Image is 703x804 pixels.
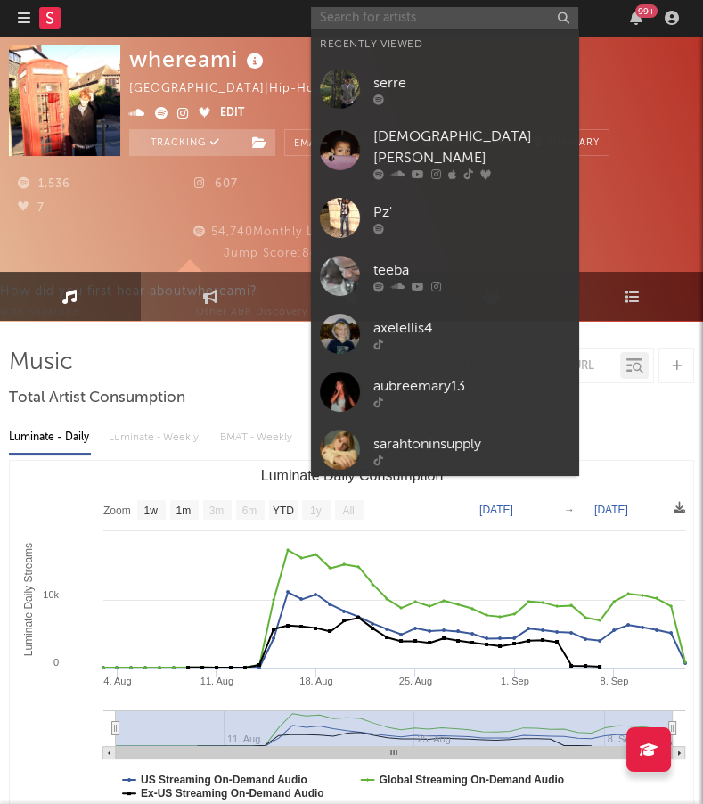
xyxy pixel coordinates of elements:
[9,388,185,409] span: Total Artist Consumption
[220,103,244,125] button: Edit
[299,676,332,686] text: 18. Aug
[103,676,131,686] text: 4. Aug
[373,202,569,224] div: Pz'
[53,657,59,668] text: 0
[141,787,324,800] text: Ex-US Streaming On-Demand Audio
[479,504,513,516] text: [DATE]
[342,505,354,517] text: All
[311,247,578,305] a: teeba
[635,4,658,18] div: 99 +
[564,504,575,516] text: →
[320,34,569,55] div: Recently Viewed
[141,774,307,786] text: US Streaming On-Demand Audio
[129,45,268,74] div: whereami
[191,226,362,238] span: 54,740 Monthly Listeners
[209,505,225,517] text: 3m
[9,423,91,453] div: Luminate - Daily
[224,248,330,259] span: Jump Score: 84.4
[284,129,405,156] button: Email AlertsOff
[22,543,35,656] text: Luminate Daily Streams
[242,505,257,517] text: 6m
[373,260,569,282] div: teeba
[373,376,569,398] div: aubreemary13
[311,305,578,363] a: axelellis4
[373,73,569,94] div: serre
[129,129,241,156] button: Tracking
[311,60,578,118] a: serre
[18,178,70,190] span: 1,536
[144,505,159,517] text: 1w
[200,676,233,686] text: 11. Aug
[630,11,642,25] button: 99+
[311,363,578,421] a: aubreemary13
[43,589,59,600] text: 10k
[311,189,578,247] a: Pz'
[103,505,131,517] text: Zoom
[311,118,578,189] a: [DEMOGRAPHIC_DATA][PERSON_NAME]
[594,504,628,516] text: [DATE]
[373,318,569,340] div: axelellis4
[311,7,578,29] input: Search for artists
[273,505,294,517] text: YTD
[310,505,322,517] text: 1y
[311,421,578,479] a: sarahtoninsupply
[194,178,238,190] span: 607
[600,676,628,686] text: 8. Sep
[380,774,565,786] text: Global Streaming On-Demand Audio
[129,78,384,100] div: [GEOGRAPHIC_DATA] | Hip-hop & Rap
[176,505,192,517] text: 1m
[373,127,569,169] div: [DEMOGRAPHIC_DATA][PERSON_NAME]
[501,676,529,686] text: 1. Sep
[18,202,45,214] span: 7
[373,434,569,455] div: sarahtoninsupply
[399,676,432,686] text: 25. Aug
[261,468,444,483] text: Luminate Daily Consumption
